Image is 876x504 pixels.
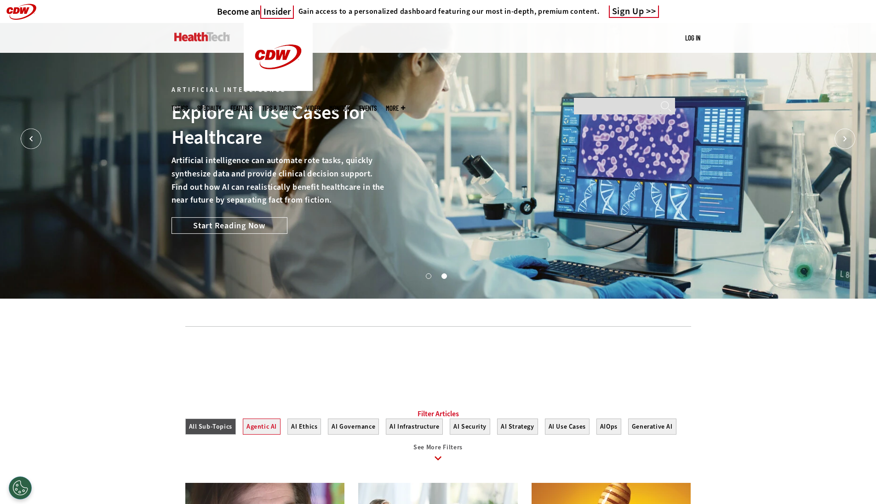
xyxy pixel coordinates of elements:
button: AIOps [596,419,621,435]
a: Filter Articles [418,409,459,419]
button: Agentic AI [243,419,281,435]
button: Prev [21,129,41,149]
a: See More Filters [185,444,691,469]
a: Features [230,105,253,112]
img: Home [174,32,230,41]
h3: Become an [217,6,294,17]
button: Generative AI [628,419,676,435]
button: AI Strategy [497,419,538,435]
a: CDW [244,84,313,93]
span: Specialty [197,105,221,112]
p: Artificial intelligence can automate rote tasks, quickly synthesize data and provide clinical dec... [172,154,385,207]
img: Home [244,23,313,91]
button: AI Infrastructure [386,419,443,435]
span: See More Filters [413,443,463,452]
a: Start Reading Now [172,217,287,234]
button: 2 of 2 [441,273,446,278]
span: Topics [172,105,188,112]
button: AI Ethics [287,419,321,435]
div: User menu [685,33,700,43]
h4: Gain access to a personalized dashboard featuring our most in-depth, premium content. [298,7,600,16]
a: Video [306,105,320,112]
a: Tips & Tactics [262,105,297,112]
a: Gain access to a personalized dashboard featuring our most in-depth, premium content. [294,7,600,16]
a: Log in [685,34,700,42]
button: 1 of 2 [426,273,430,278]
a: Events [359,105,377,112]
button: AI Use Cases [545,419,590,435]
span: More [386,105,405,112]
iframe: advertisement [271,340,606,382]
button: All Sub-Topics [185,419,236,435]
div: Explore AI Use Cases for Healthcare [172,100,385,150]
button: Open Preferences [9,476,32,499]
button: AI Governance [328,419,379,435]
a: MonITor [329,105,350,112]
a: Sign Up [609,6,659,18]
button: Next [835,129,855,149]
a: Become anInsider [217,6,294,17]
span: Insider [260,6,294,19]
div: Cookies Settings [9,476,32,499]
button: AI Security [450,419,490,435]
